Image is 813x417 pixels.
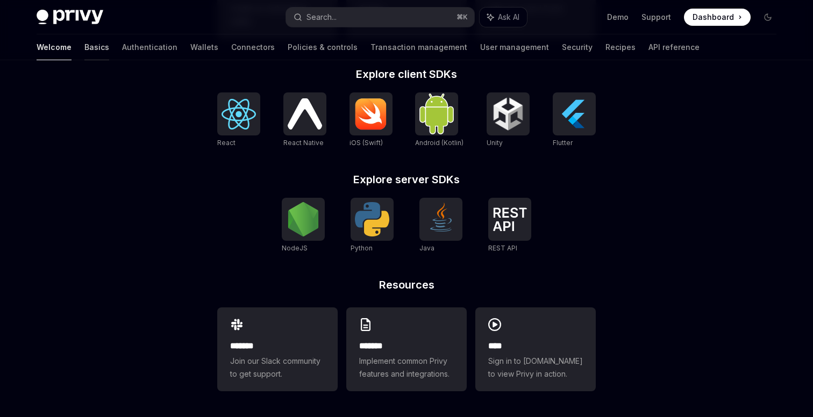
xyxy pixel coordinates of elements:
[288,34,358,60] a: Policies & controls
[306,11,337,24] div: Search...
[37,10,103,25] img: dark logo
[350,139,383,147] span: iOS (Swift)
[286,8,474,27] button: Search...⌘K
[457,13,468,21] span: ⌘ K
[217,139,236,147] span: React
[283,139,324,147] span: React Native
[288,98,322,129] img: React Native
[641,12,671,23] a: Support
[84,34,109,60] a: Basics
[354,98,388,130] img: iOS (Swift)
[557,97,591,131] img: Flutter
[282,244,308,252] span: NodeJS
[607,12,629,23] a: Demo
[415,92,463,148] a: Android (Kotlin)Android (Kotlin)
[553,92,596,148] a: FlutterFlutter
[346,307,467,391] a: **** **Implement common Privy features and integrations.
[419,198,462,254] a: JavaJava
[351,198,394,254] a: PythonPython
[286,202,320,236] img: NodeJS
[217,69,596,80] h2: Explore client SDKs
[487,92,530,148] a: UnityUnity
[217,279,596,290] h2: Resources
[122,34,177,60] a: Authentication
[230,355,325,380] span: Join our Slack community to get support.
[37,34,72,60] a: Welcome
[217,92,260,148] a: ReactReact
[231,34,275,60] a: Connectors
[359,355,454,380] span: Implement common Privy features and integrations.
[488,244,517,252] span: REST API
[370,34,467,60] a: Transaction management
[605,34,636,60] a: Recipes
[684,9,751,26] a: Dashboard
[493,207,527,231] img: REST API
[222,99,256,130] img: React
[759,9,776,26] button: Toggle dark mode
[475,307,596,391] a: ****Sign in to [DOMAIN_NAME] to view Privy in action.
[487,139,503,147] span: Unity
[217,307,338,391] a: **** **Join our Slack community to get support.
[693,12,734,23] span: Dashboard
[350,92,393,148] a: iOS (Swift)iOS (Swift)
[415,139,463,147] span: Android (Kotlin)
[562,34,593,60] a: Security
[488,198,531,254] a: REST APIREST API
[419,244,434,252] span: Java
[355,202,389,236] img: Python
[553,139,573,147] span: Flutter
[217,174,596,185] h2: Explore server SDKs
[480,34,549,60] a: User management
[282,198,325,254] a: NodeJSNodeJS
[488,355,583,380] span: Sign in to [DOMAIN_NAME] to view Privy in action.
[283,92,326,148] a: React NativeReact Native
[480,8,527,27] button: Ask AI
[419,94,454,134] img: Android (Kotlin)
[190,34,218,60] a: Wallets
[498,12,519,23] span: Ask AI
[351,244,373,252] span: Python
[491,97,525,131] img: Unity
[648,34,700,60] a: API reference
[424,202,458,236] img: Java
